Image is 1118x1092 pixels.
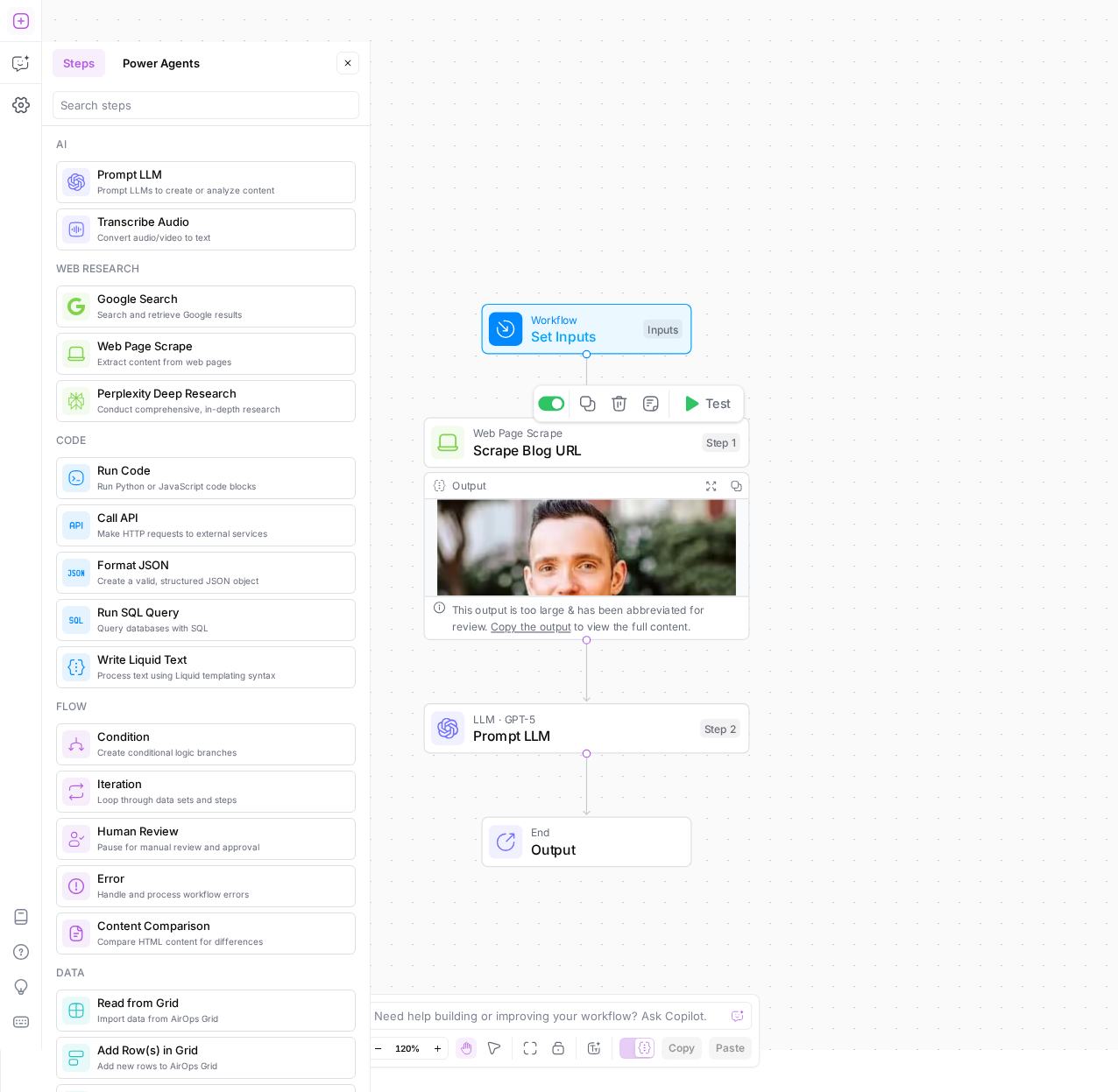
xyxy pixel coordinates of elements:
[97,603,341,621] span: Run SQL Query
[531,824,674,841] span: End
[56,965,356,981] div: Data
[97,793,341,807] span: Loop through data sets and steps
[97,887,341,901] span: Handle and process workflow errors
[97,917,341,934] span: Content Comparison
[97,745,341,759] span: Create conditional logic branches
[97,384,341,402] span: Perplexity Deep Research
[705,394,731,413] span: Test
[700,719,740,738] div: Step 2
[491,620,570,632] span: Copy the output
[97,994,341,1011] span: Read from Grid
[97,574,341,588] span: Create a valid, structured JSON object
[97,1059,341,1073] span: Add new rows to AirOps Grid
[56,261,356,277] div: Web research
[674,390,739,417] button: Test
[97,166,341,183] span: Prompt LLM
[97,307,341,321] span: Search and retrieve Google results
[424,817,750,868] div: EndOutput
[716,1040,745,1056] span: Paste
[531,839,674,860] span: Output
[662,1037,702,1060] button: Copy
[97,230,341,244] span: Convert audio/video to text
[424,304,750,355] div: WorkflowSet InputsInputs
[97,183,341,197] span: Prompt LLMs to create or analyze content
[56,433,356,448] div: Code
[473,725,692,746] span: Prompt LLM
[531,326,635,347] span: Set Inputs
[56,699,356,715] div: Flow
[97,509,341,526] span: Call API
[97,934,341,948] span: Compare HTML content for differences
[112,49,210,77] button: Power Agents
[60,96,351,114] input: Search steps
[97,1011,341,1025] span: Import data from AirOps Grid
[97,461,341,479] span: Run Code
[97,290,341,307] span: Google Search
[97,479,341,493] span: Run Python or JavaScript code blocks
[97,775,341,793] span: Iteration
[709,1037,752,1060] button: Paste
[97,526,341,540] span: Make HTTP requests to external services
[97,621,341,635] span: Query databases with SQL
[531,311,635,328] span: Workflow
[97,840,341,854] span: Pause for manual review and approval
[584,754,590,815] g: Edge from step_2 to end
[584,640,590,701] g: Edge from step_1 to step_2
[473,710,692,727] span: LLM · GPT-5
[97,870,341,887] span: Error
[452,602,740,635] div: This output is too large & has been abbreviated for review. to view the full content.
[669,1040,695,1056] span: Copy
[67,925,85,942] img: vrinnnclop0vshvmafd7ip1g7ohf
[97,1041,341,1059] span: Add Row(s) in Grid
[97,402,341,416] span: Conduct comprehensive, in-depth research
[395,1041,420,1055] span: 120%
[97,556,341,574] span: Format JSON
[97,213,341,230] span: Transcribe Audio
[97,728,341,745] span: Condition
[424,703,750,754] div: LLM · GPT-5Prompt LLMStep 2
[424,418,750,640] div: Web Page ScrapeScrape Blog URLStep 1TestOutputThis output is too large & has been abbreviated for...
[53,49,105,77] button: Steps
[643,320,682,339] div: Inputs
[703,433,740,453] div: Step 1
[97,355,341,369] span: Extract content from web pages
[97,668,341,682] span: Process text using Liquid templating syntax
[97,822,341,840] span: Human Review
[97,651,341,668] span: Write Liquid Text
[473,425,694,441] span: Web Page Scrape
[452,477,692,494] div: Output
[473,440,694,461] span: Scrape Blog URL
[56,137,356,152] div: Ai
[97,337,341,355] span: Web Page Scrape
